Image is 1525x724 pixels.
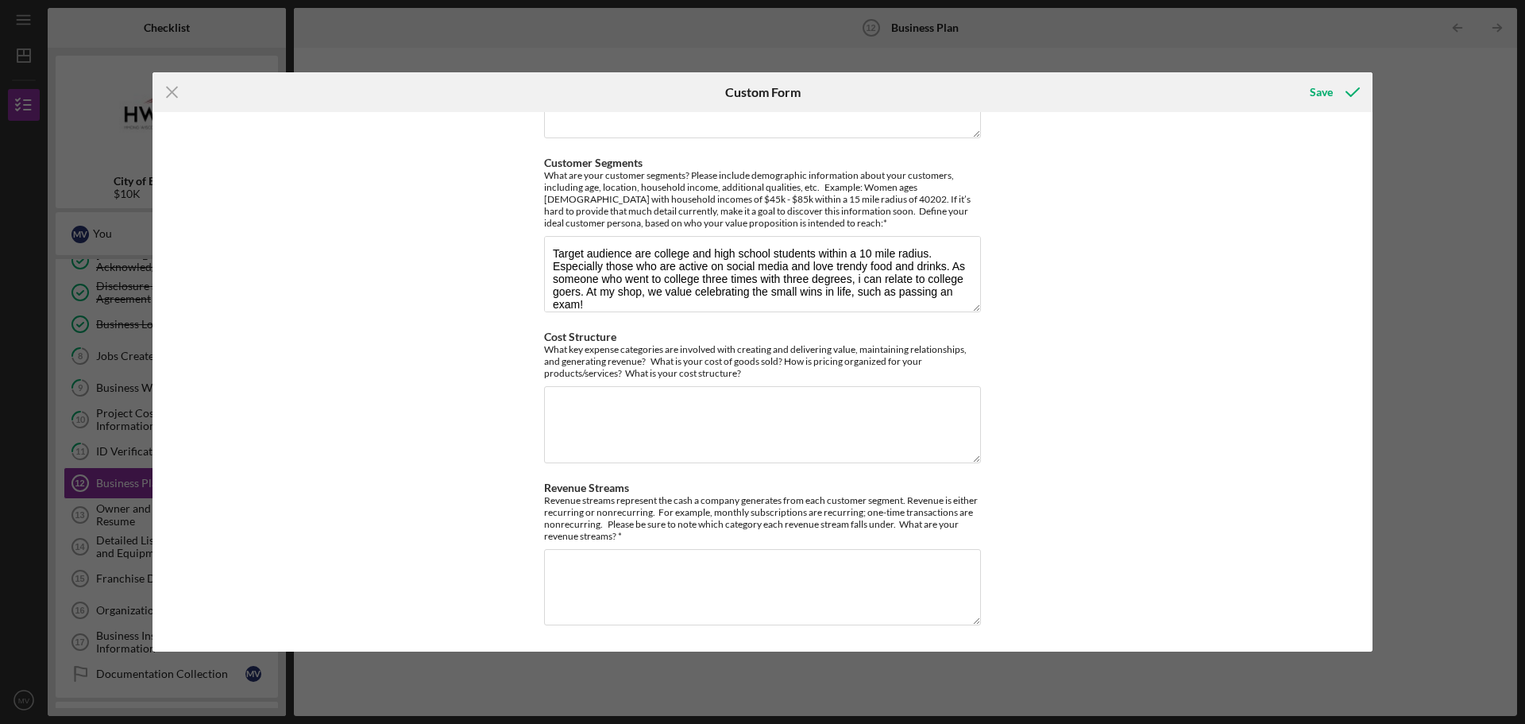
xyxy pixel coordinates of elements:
div: Save [1310,76,1333,108]
label: Cost Structure [544,330,616,343]
button: Save [1294,76,1372,108]
div: What are your customer segments? Please include demographic information about your customers, inc... [544,169,981,229]
label: Revenue Streams [544,481,629,494]
textarea: Target audience are college and high school students within a 10 mile radius. Especially those wh... [544,236,981,312]
h6: Custom Form [725,85,801,99]
label: Customer Segments [544,156,643,169]
div: What key expense categories are involved with creating and delivering value, maintaining relation... [544,343,981,379]
div: Revenue streams represent the cash a company generates from each customer segment. Revenue is eit... [544,494,981,542]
